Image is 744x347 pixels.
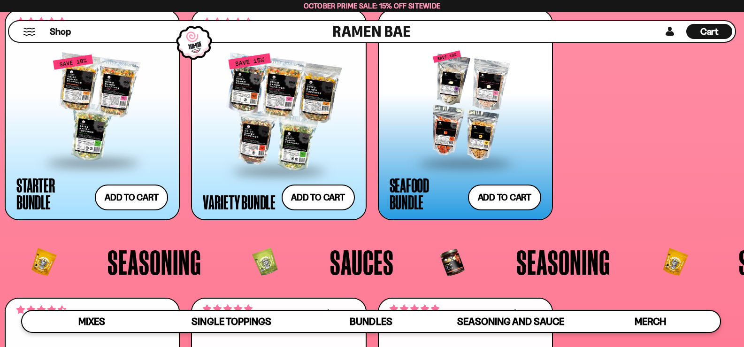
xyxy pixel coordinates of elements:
[161,311,301,332] a: Single Toppings
[350,316,392,327] span: Bundles
[16,304,66,316] span: 4.71 stars
[378,9,553,220] a: $43.16 Seafood Bundle Add to cart
[390,303,439,315] span: 5.00 stars
[457,316,564,327] span: Seasoning and Sauce
[5,9,180,220] a: 4.71 stars 4845 reviews $69.99 Starter Bundle Add to cart
[50,25,71,38] span: Shop
[78,316,105,327] span: Mixes
[282,185,355,210] button: Add to cart
[203,303,253,315] span: 4.84 stars
[50,24,71,39] a: Shop
[390,177,463,210] div: Seafood Bundle
[581,311,720,332] a: Merch
[441,311,580,332] a: Seasoning and Sauce
[203,193,276,210] div: Variety Bundle
[22,311,161,332] a: Mixes
[468,185,541,210] button: Add to cart
[304,1,441,10] span: October Prime Sale: 15% off Sitewide
[301,311,441,332] a: Bundles
[191,9,366,220] a: 4.63 stars 6356 reviews $114.99 Variety Bundle Add to cart
[700,26,719,37] span: Cart
[516,245,610,279] span: Seasoning
[192,316,271,327] span: Single Toppings
[107,245,201,279] span: Seasoning
[330,245,394,279] span: Sauces
[95,185,168,210] button: Add to cart
[16,177,90,210] div: Starter Bundle
[686,21,732,42] div: Cart
[23,28,36,36] button: Mobile Menu Trigger
[635,316,666,327] span: Merch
